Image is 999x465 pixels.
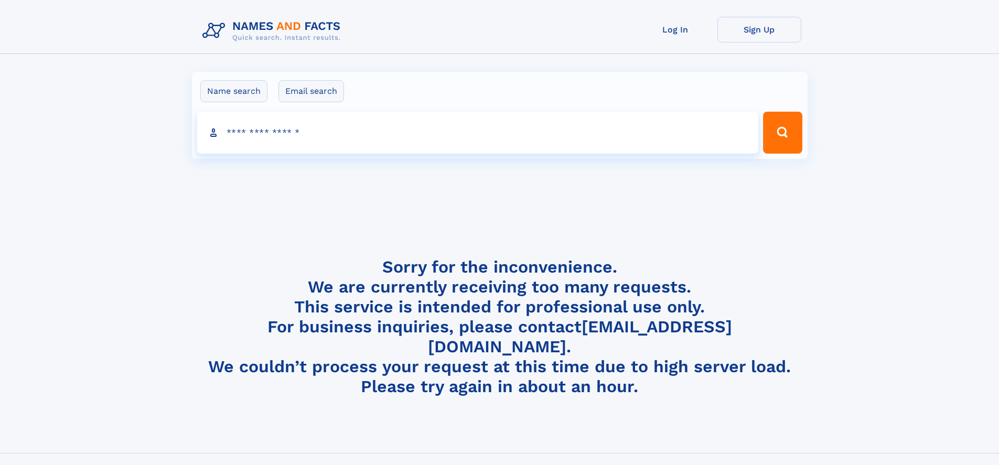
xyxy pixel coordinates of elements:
[198,17,349,45] img: Logo Names and Facts
[763,112,802,154] button: Search Button
[197,112,759,154] input: search input
[200,80,267,102] label: Name search
[428,317,732,356] a: [EMAIL_ADDRESS][DOMAIN_NAME]
[717,17,801,42] a: Sign Up
[633,17,717,42] a: Log In
[278,80,344,102] label: Email search
[198,257,801,397] h4: Sorry for the inconvenience. We are currently receiving too many requests. This service is intend...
